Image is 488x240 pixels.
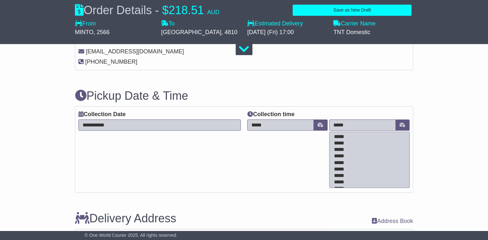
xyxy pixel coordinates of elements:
span: $ [162,4,168,17]
button: Save as New Draft [293,5,411,16]
span: AUD [207,9,219,15]
label: Collection Date [78,111,126,118]
span: © One World Courier 2025. All rights reserved. [85,233,177,238]
span: , 2566 [94,29,110,35]
span: , 4810 [221,29,237,35]
div: TNT Domestic [333,29,413,36]
label: Carrier Name [333,20,375,27]
span: MINTO [75,29,94,35]
label: From [75,20,96,27]
label: Collection time [247,111,294,118]
div: [DATE] (Fri) 17:00 [247,29,327,36]
span: [GEOGRAPHIC_DATA] [161,29,221,35]
span: 218.51 [168,4,204,17]
label: Estimated Delivery [247,20,327,27]
h3: Pickup Date & Time [75,89,413,102]
div: Order Details - [75,3,219,17]
a: Address Book [372,218,413,224]
span: [PHONE_NUMBER] [85,59,137,65]
h3: Delivery Address [75,212,176,225]
label: To [161,20,175,27]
